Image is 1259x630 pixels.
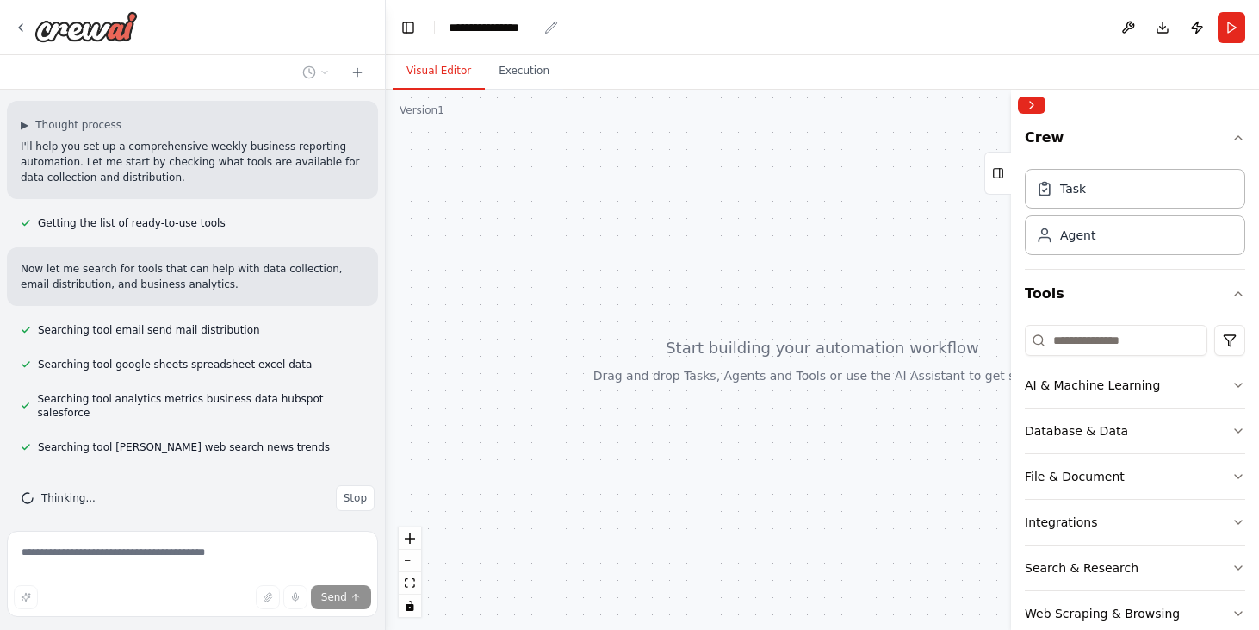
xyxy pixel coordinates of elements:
button: Hide left sidebar [396,16,420,40]
span: Searching tool google sheets spreadsheet excel data [38,358,312,371]
span: Thought process [35,118,121,132]
button: Crew [1025,121,1245,162]
button: File & Document [1025,454,1245,499]
button: zoom out [399,550,421,572]
button: Start a new chat [344,62,371,83]
span: Thinking... [41,491,96,505]
button: zoom in [399,527,421,550]
p: Now let me search for tools that can help with data collection, email distribution, and business ... [21,261,364,292]
button: Toggle Sidebar [1004,90,1018,630]
button: Database & Data [1025,409,1245,453]
button: toggle interactivity [399,595,421,617]
button: ▶Thought process [21,118,121,132]
button: Execution [485,53,563,90]
button: Integrations [1025,500,1245,545]
span: Getting the list of ready-to-use tools [38,216,226,230]
button: Send [311,585,371,609]
div: Database & Data [1025,422,1128,440]
div: Task [1060,180,1086,197]
div: Integrations [1025,514,1097,531]
div: Search & Research [1025,559,1138,577]
span: Searching tool analytics metrics business data hubspot salesforce [37,392,364,420]
button: Switch to previous chat [295,62,337,83]
div: Version 1 [400,103,444,117]
button: Collapse right sidebar [1018,97,1045,114]
span: Searching tool email send mail distribution [38,323,260,337]
div: Agent [1060,227,1095,244]
button: Click to speak your automation idea [283,585,307,609]
button: fit view [399,572,421,595]
button: Search & Research [1025,546,1245,590]
button: Improve this prompt [14,585,38,609]
span: Send [321,590,347,604]
div: Crew [1025,162,1245,269]
span: ▶ [21,118,28,132]
nav: breadcrumb [449,19,558,36]
p: I'll help you set up a comprehensive weekly business reporting automation. Let me start by checki... [21,139,364,185]
div: File & Document [1025,468,1125,485]
button: Stop [336,485,375,511]
div: AI & Machine Learning [1025,377,1160,394]
div: React Flow controls [399,527,421,617]
img: Logo [34,11,138,42]
button: AI & Machine Learning [1025,363,1245,408]
button: Tools [1025,270,1245,318]
div: Web Scraping & Browsing [1025,605,1180,622]
button: Upload files [256,585,280,609]
span: Searching tool [PERSON_NAME] web search news trends [38,440,330,454]
span: Stop [344,491,367,505]
button: Visual Editor [393,53,485,90]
